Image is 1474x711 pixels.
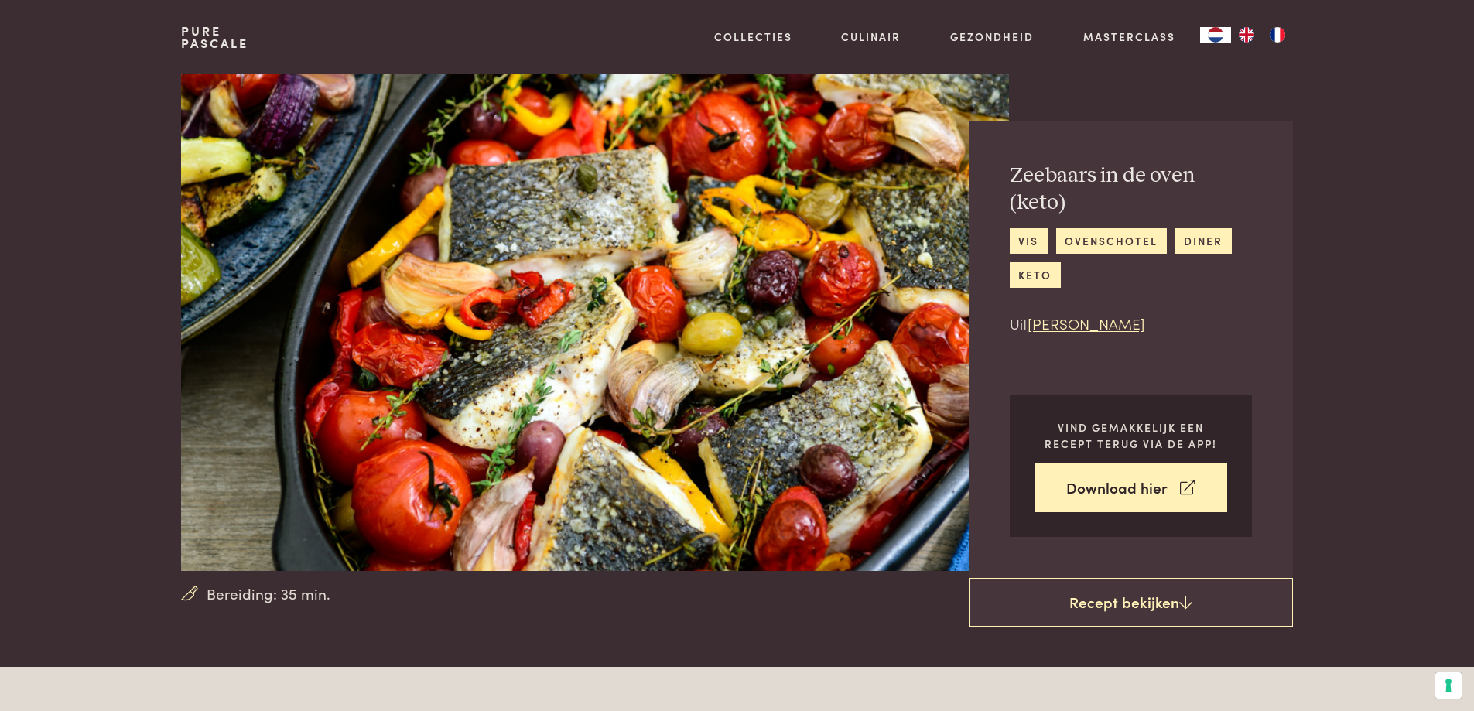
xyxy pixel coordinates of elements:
button: Uw voorkeuren voor toestemming voor trackingtechnologieën [1435,672,1462,699]
p: Uit [1010,313,1252,335]
a: [PERSON_NAME] [1028,313,1145,333]
img: Zeebaars in de oven (keto) [181,74,1008,571]
a: PurePascale [181,25,248,50]
a: Culinair [841,29,901,45]
a: Recept bekijken [969,578,1293,627]
a: diner [1175,228,1232,254]
ul: Language list [1231,27,1293,43]
h2: Zeebaars in de oven (keto) [1010,162,1252,216]
a: Collecties [714,29,792,45]
a: Masterclass [1083,29,1175,45]
div: Language [1200,27,1231,43]
a: keto [1010,262,1061,288]
a: NL [1200,27,1231,43]
a: EN [1231,27,1262,43]
a: ovenschotel [1056,228,1167,254]
a: Gezondheid [950,29,1034,45]
aside: Language selected: Nederlands [1200,27,1293,43]
a: FR [1262,27,1293,43]
a: Download hier [1035,463,1227,512]
a: vis [1010,228,1048,254]
span: Bereiding: 35 min. [207,583,330,605]
p: Vind gemakkelijk een recept terug via de app! [1035,419,1227,451]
